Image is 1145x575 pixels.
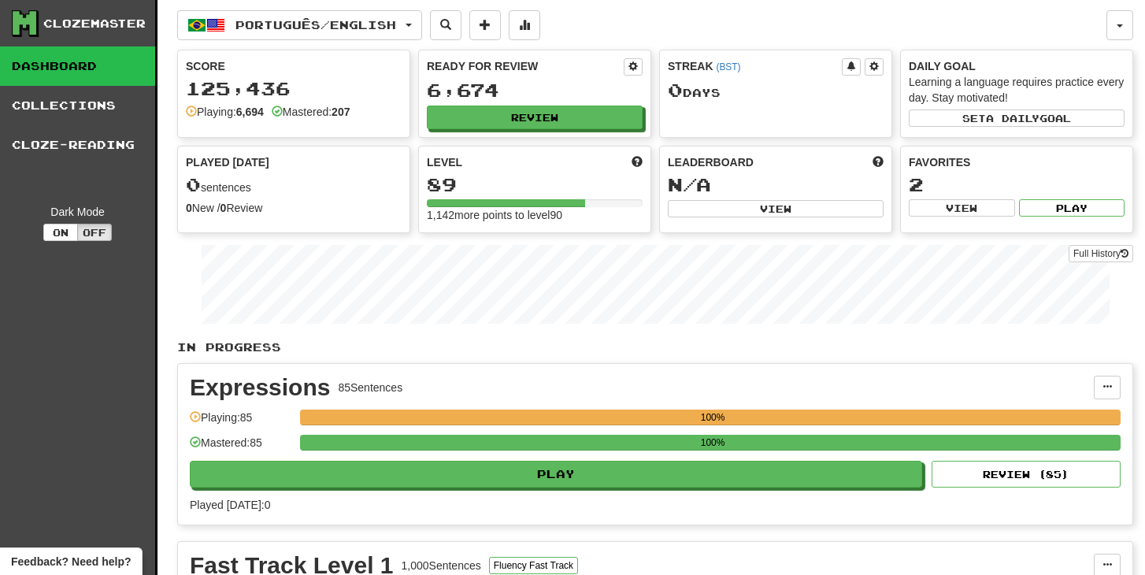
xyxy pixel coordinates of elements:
[668,80,884,101] div: Day s
[427,207,643,223] div: 1,142 more points to level 90
[43,16,146,32] div: Clozemaster
[332,106,350,118] strong: 207
[186,173,201,195] span: 0
[186,58,402,74] div: Score
[469,10,501,40] button: Add sentence to collection
[909,199,1015,217] button: View
[427,154,462,170] span: Level
[427,175,643,195] div: 89
[177,339,1133,355] p: In Progress
[873,154,884,170] span: This week in points, UTC
[220,202,227,214] strong: 0
[77,224,112,241] button: Off
[186,79,402,98] div: 125,436
[430,10,461,40] button: Search sentences
[1019,199,1125,217] button: Play
[632,154,643,170] span: Score more points to level up
[190,461,922,488] button: Play
[986,113,1039,124] span: a daily
[190,410,292,436] div: Playing: 85
[668,200,884,217] button: View
[11,554,131,569] span: Open feedback widget
[186,154,269,170] span: Played [DATE]
[668,58,842,74] div: Streak
[427,58,624,74] div: Ready for Review
[305,410,1121,425] div: 100%
[186,104,264,120] div: Playing:
[186,175,402,195] div: sentences
[190,435,292,461] div: Mastered: 85
[186,200,402,216] div: New / Review
[909,109,1125,127] button: Seta dailygoal
[909,74,1125,106] div: Learning a language requires practice every day. Stay motivated!
[509,10,540,40] button: More stats
[235,18,396,32] span: Português / English
[272,104,350,120] div: Mastered:
[909,58,1125,74] div: Daily Goal
[177,10,422,40] button: Português/English
[186,202,192,214] strong: 0
[43,224,78,241] button: On
[402,558,481,573] div: 1,000 Sentences
[668,173,711,195] span: N/A
[909,154,1125,170] div: Favorites
[909,175,1125,195] div: 2
[716,61,740,72] a: (BST)
[190,499,270,511] span: Played [DATE]: 0
[236,106,264,118] strong: 6,694
[932,461,1121,488] button: Review (85)
[338,380,402,395] div: 85 Sentences
[668,79,683,101] span: 0
[427,80,643,100] div: 6,674
[668,154,754,170] span: Leaderboard
[305,435,1121,451] div: 100%
[1069,245,1133,262] a: Full History
[489,557,578,574] button: Fluency Fast Track
[12,204,143,220] div: Dark Mode
[190,376,330,399] div: Expressions
[427,106,643,129] button: Review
